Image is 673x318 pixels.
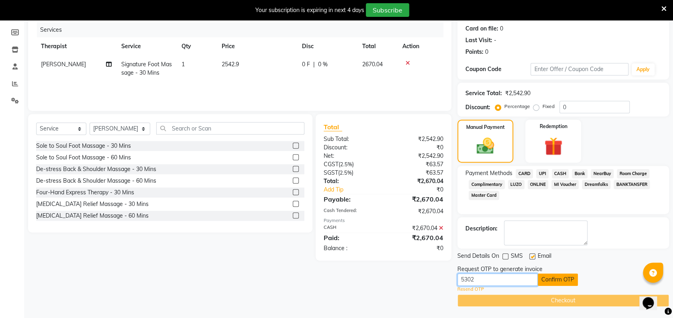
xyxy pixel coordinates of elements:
[357,37,398,55] th: Total
[318,244,383,253] div: Balance :
[383,194,449,204] div: ₹2,670.04
[318,194,383,204] div: Payable:
[511,252,523,262] span: SMS
[457,265,542,273] div: Request OTP to generate invoice
[36,177,156,185] div: De-stress Back & Shoulder Massage - 60 Mins
[383,177,449,185] div: ₹2,670.04
[538,273,578,286] button: Confirm OTP
[538,135,568,158] img: _gift.svg
[516,169,533,178] span: CARD
[324,123,342,131] span: Total
[318,233,383,243] div: Paid:
[318,169,383,177] div: ( )
[116,37,177,55] th: Service
[177,37,217,55] th: Qty
[457,286,484,293] a: Resend OTP
[383,152,449,160] div: ₹2,542.90
[182,61,185,68] span: 1
[41,61,86,68] span: [PERSON_NAME]
[457,252,499,262] span: Send Details On
[494,36,496,45] div: -
[383,244,449,253] div: ₹0
[504,103,530,110] label: Percentage
[36,200,149,208] div: [MEDICAL_DATA] Relief Massage - 30 Mins
[318,152,383,160] div: Net:
[538,252,551,262] span: Email
[318,143,383,152] div: Discount:
[324,169,338,176] span: SGST
[485,48,488,56] div: 0
[457,273,538,286] input: Enter OTP
[465,65,530,73] div: Coupon Code
[469,180,505,189] span: Complimentary
[639,286,665,310] iframe: chat widget
[530,63,628,75] input: Enter Offer / Coupon Code
[318,160,383,169] div: ( )
[551,180,579,189] span: MI Voucher
[582,180,610,189] span: Dreamfolks
[362,61,383,68] span: 2670.04
[542,103,555,110] label: Fixed
[505,89,530,98] div: ₹2,542.90
[383,207,449,216] div: ₹2,670.04
[324,161,339,168] span: CGST
[318,135,383,143] div: Sub Total:
[156,122,304,135] input: Search or Scan
[617,169,649,178] span: Room Charge
[572,169,587,178] span: Bank
[466,124,505,131] label: Manual Payment
[222,61,239,68] span: 2542.9
[318,185,395,194] a: Add Tip
[36,212,149,220] div: [MEDICAL_DATA] Relief Massage - 60 Mins
[297,37,357,55] th: Disc
[591,169,614,178] span: NearBuy
[465,48,483,56] div: Points:
[383,224,449,232] div: ₹2,670.04
[36,37,116,55] th: Therapist
[324,217,443,224] div: Payments
[340,161,352,167] span: 2.5%
[500,24,503,33] div: 0
[383,233,449,243] div: ₹2,670.04
[632,63,655,75] button: Apply
[36,165,156,173] div: De-stress Back & Shoulder Massage - 30 Mins
[318,177,383,185] div: Total:
[36,142,131,150] div: Sole to Soul Foot Massage - 30 Mins
[366,3,409,17] button: Subscribe
[469,191,499,200] span: Master Card
[302,60,310,69] span: 0 F
[539,123,567,130] label: Redemption
[398,37,443,55] th: Action
[121,61,172,76] span: Signature Foot Massage - 30 Mins
[383,135,449,143] div: ₹2,542.90
[217,37,297,55] th: Price
[37,22,449,37] div: Services
[465,24,498,33] div: Card on file:
[465,103,490,112] div: Discount:
[552,169,569,178] span: CASH
[318,224,383,232] div: CASH
[394,185,449,194] div: ₹0
[471,136,500,156] img: _cash.svg
[255,6,364,14] div: Your subscription is expiring in next 4 days
[313,60,315,69] span: |
[465,169,512,177] span: Payment Methods
[340,169,352,176] span: 2.5%
[36,188,134,197] div: Four-Hand Express Therapy - 30 Mins
[465,224,498,233] div: Description:
[318,60,328,69] span: 0 %
[465,89,502,98] div: Service Total:
[383,143,449,152] div: ₹0
[614,180,650,189] span: BANKTANSFER
[36,153,131,162] div: Sole to Soul Foot Massage - 60 Mins
[536,169,549,178] span: UPI
[465,36,492,45] div: Last Visit:
[318,207,383,216] div: Cash Tendered:
[508,180,524,189] span: LUZO
[383,169,449,177] div: ₹63.57
[383,160,449,169] div: ₹63.57
[528,180,549,189] span: ONLINE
